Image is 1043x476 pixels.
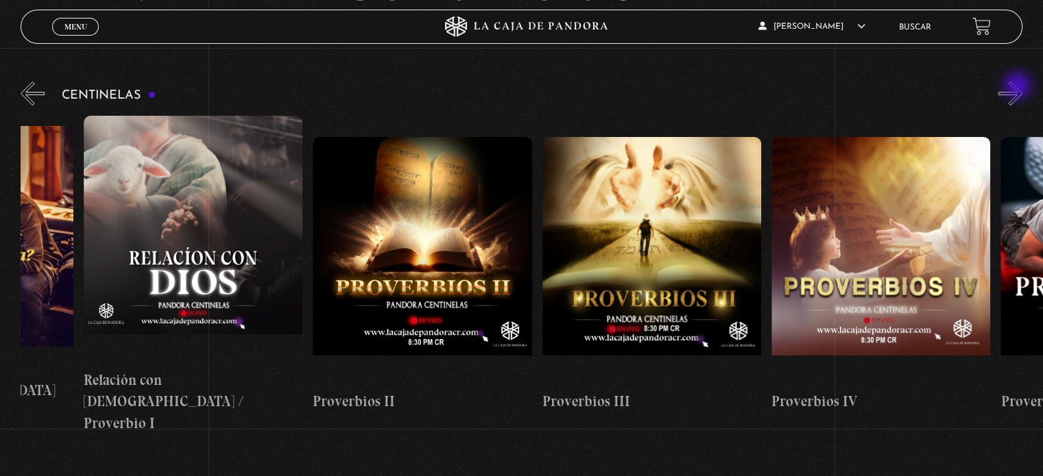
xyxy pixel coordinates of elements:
[771,390,990,412] h4: Proverbios IV
[62,89,156,102] h3: Centinelas
[972,17,991,36] a: View your shopping cart
[998,82,1022,105] button: Next
[313,116,531,434] a: Proverbios II
[542,390,761,412] h4: Proverbios III
[21,82,45,105] button: Previous
[60,34,92,44] span: Cerrar
[84,116,302,434] a: Relación con [DEMOGRAPHIC_DATA] / Proverbio I
[64,23,87,31] span: Menu
[542,116,761,434] a: Proverbios III
[899,23,931,32] a: Buscar
[84,369,302,434] h4: Relación con [DEMOGRAPHIC_DATA] / Proverbio I
[313,390,531,412] h4: Proverbios II
[771,116,990,434] a: Proverbios IV
[758,23,865,31] span: [PERSON_NAME]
